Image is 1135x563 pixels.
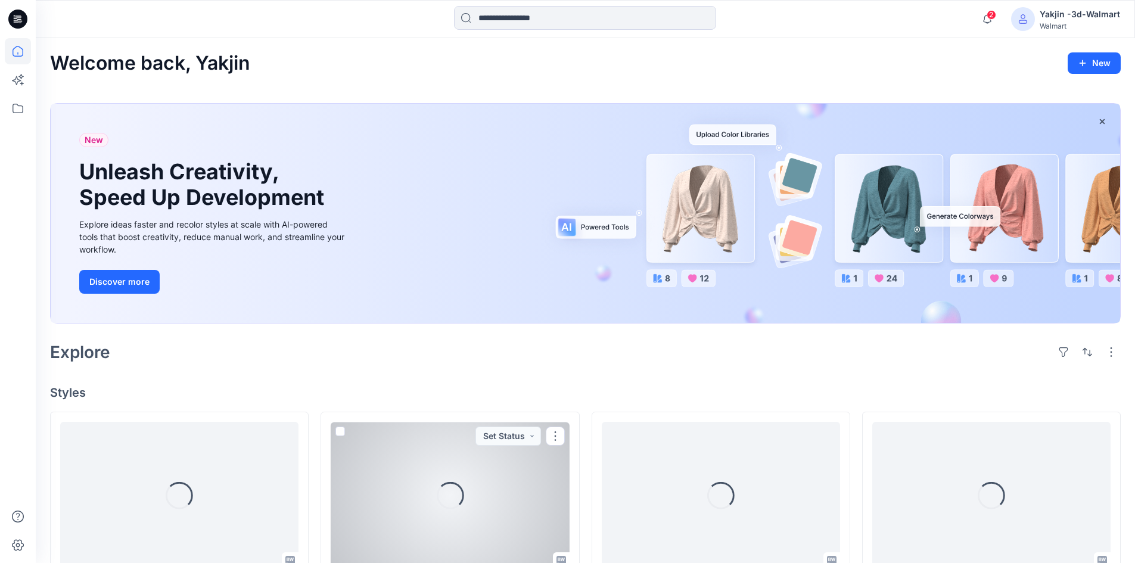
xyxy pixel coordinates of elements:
button: Discover more [79,270,160,294]
div: Yakjin -3d-Walmart [1040,7,1120,21]
a: Discover more [79,270,347,294]
h1: Unleash Creativity, Speed Up Development [79,159,329,210]
span: New [85,133,103,147]
h2: Welcome back, Yakjin [50,52,250,74]
div: Explore ideas faster and recolor styles at scale with AI-powered tools that boost creativity, red... [79,218,347,256]
svg: avatar [1018,14,1028,24]
span: 2 [987,10,996,20]
h2: Explore [50,343,110,362]
div: Walmart [1040,21,1120,30]
button: New [1068,52,1121,74]
h4: Styles [50,385,1121,400]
